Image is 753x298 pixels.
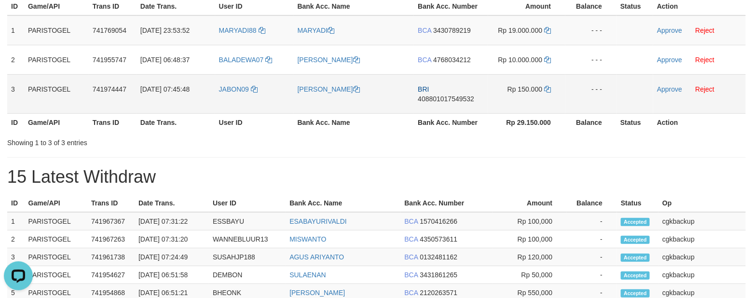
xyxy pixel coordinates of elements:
span: [DATE] 07:45:48 [140,85,190,93]
span: BCA [405,289,418,297]
span: BCA [418,56,431,64]
td: 1 [7,15,24,45]
td: 1 [7,212,25,230]
span: [DATE] 06:48:37 [140,56,190,64]
span: Copy 1570416266 to clipboard [420,217,457,225]
span: BRI [418,85,429,93]
span: Copy 0132481162 to clipboard [420,253,457,261]
td: DEMBON [209,266,286,284]
a: Copy 150000 to clipboard [544,85,551,93]
th: Status [617,194,658,212]
td: - [567,266,617,284]
div: Showing 1 to 3 of 3 entries [7,134,306,148]
a: BALADEWA07 [219,56,273,64]
span: JABON09 [219,85,249,93]
td: PARISTOGEL [24,45,89,74]
th: Game/API [24,113,89,131]
a: MARYADI88 [219,27,265,34]
a: [PERSON_NAME] [298,85,360,93]
a: Reject [696,85,715,93]
span: Accepted [621,236,650,244]
td: cgkbackup [658,230,746,248]
th: Status [616,113,653,131]
span: BALADEWA07 [219,56,264,64]
span: Copy 4350573611 to clipboard [420,235,457,243]
td: SUSAHJP188 [209,248,286,266]
td: 741967367 [87,212,135,230]
td: - - - [565,15,616,45]
td: 741961738 [87,248,135,266]
a: JABON09 [219,85,258,93]
td: PARISTOGEL [25,248,88,266]
td: PARISTOGEL [25,266,88,284]
span: BCA [405,217,418,225]
span: Copy 3431861265 to clipboard [420,271,457,279]
a: SULAENAN [289,271,326,279]
td: - [567,230,617,248]
td: PARISTOGEL [24,74,89,113]
td: 2 [7,230,25,248]
a: Approve [657,56,682,64]
a: [PERSON_NAME] [289,289,345,297]
span: Accepted [621,271,650,280]
td: Rp 50,000 [493,266,567,284]
a: Copy 10000000 to clipboard [544,56,551,64]
th: User ID [215,113,294,131]
span: Accepted [621,218,650,226]
td: cgkbackup [658,212,746,230]
th: ID [7,113,24,131]
span: Copy 2120263571 to clipboard [420,289,457,297]
span: 741955747 [93,56,126,64]
td: - [567,248,617,266]
span: [DATE] 23:53:52 [140,27,190,34]
span: 741974447 [93,85,126,93]
th: Op [658,194,746,212]
a: Reject [696,56,715,64]
td: PARISTOGEL [24,15,89,45]
td: 3 [7,74,24,113]
th: Bank Acc. Number [401,194,493,212]
th: Amount [493,194,567,212]
span: Rp 150.000 [507,85,542,93]
span: 741769054 [93,27,126,34]
td: 3 [7,248,25,266]
span: MARYADI88 [219,27,257,34]
a: Reject [696,27,715,34]
th: Trans ID [89,113,137,131]
td: Rp 100,000 [493,212,567,230]
span: BCA [405,253,418,261]
th: Bank Acc. Number [414,113,488,131]
td: ESSBAYU [209,212,286,230]
td: - [567,212,617,230]
td: PARISTOGEL [25,230,88,248]
a: Approve [657,27,682,34]
th: Trans ID [87,194,135,212]
td: PARISTOGEL [25,212,88,230]
h1: 15 Latest Withdraw [7,167,746,187]
span: Accepted [621,289,650,298]
a: MARYADI [298,27,335,34]
th: Date Trans. [137,113,215,131]
td: [DATE] 07:31:22 [135,212,209,230]
td: 2 [7,45,24,74]
th: Rp 29.150.000 [488,113,565,131]
th: Game/API [25,194,88,212]
span: Rp 10.000.000 [498,56,542,64]
td: [DATE] 06:51:58 [135,266,209,284]
a: [PERSON_NAME] [298,56,360,64]
td: [DATE] 07:31:20 [135,230,209,248]
td: - - - [565,74,616,113]
span: Copy 408801017549532 to clipboard [418,95,474,103]
a: ESABAYURIVALDI [289,217,347,225]
button: Open LiveChat chat widget [4,4,33,33]
td: WANNEBLUUR13 [209,230,286,248]
span: Rp 19.000.000 [498,27,542,34]
td: 741954627 [87,266,135,284]
span: BCA [405,235,418,243]
td: cgkbackup [658,266,746,284]
th: Date Trans. [135,194,209,212]
a: AGUS ARIYANTO [289,253,344,261]
th: User ID [209,194,286,212]
a: MISWANTO [289,235,326,243]
a: Approve [657,85,682,93]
